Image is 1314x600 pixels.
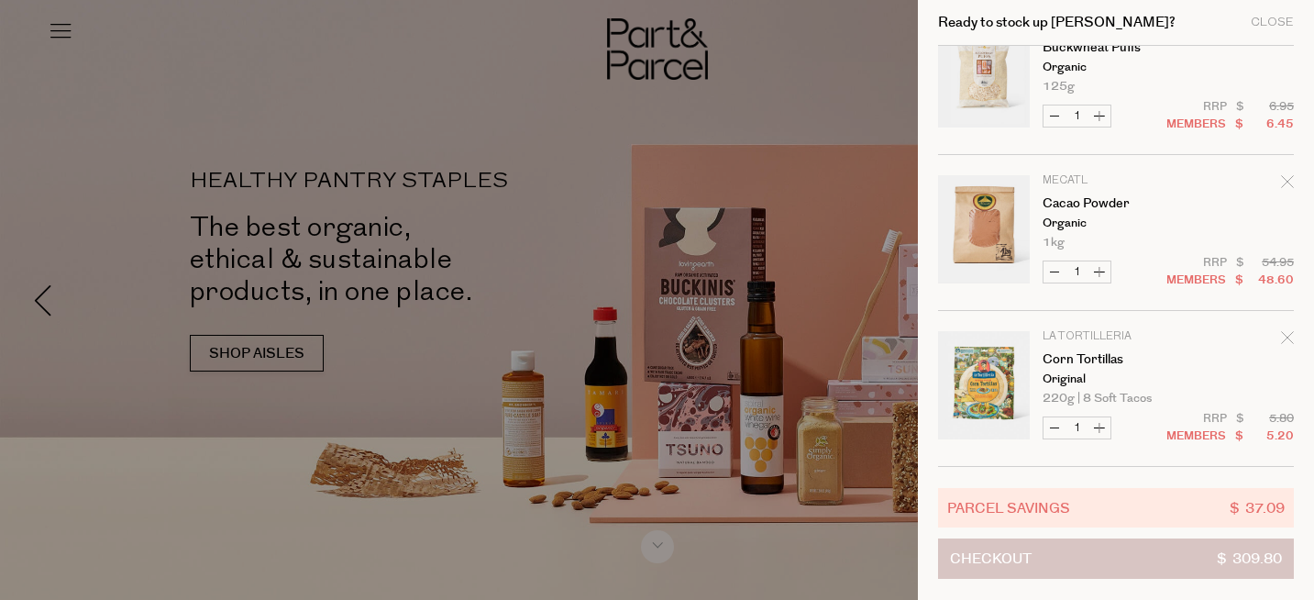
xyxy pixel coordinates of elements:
[1066,261,1088,283] input: QTY Cacao Powder
[938,539,1294,579] button: Checkout$ 309.80
[1066,417,1088,439] input: QTY Corn Tortillas
[1043,61,1185,73] p: Organic
[1043,197,1185,210] a: Cacao Powder
[1043,41,1185,54] a: Buckwheat Puffs
[1043,217,1185,229] p: Organic
[1066,106,1088,127] input: QTY Buckwheat Puffs
[1043,175,1185,186] p: Mecatl
[1281,172,1294,197] div: Remove Cacao Powder
[1217,539,1282,578] span: $ 309.80
[1043,331,1185,342] p: La Tortilleria
[1281,328,1294,353] div: Remove Corn Tortillas
[947,497,1070,518] span: Parcel Savings
[1251,17,1294,28] div: Close
[1043,237,1065,249] span: 1kg
[1230,497,1285,518] span: $ 37.09
[1043,373,1185,385] p: Original
[950,539,1032,578] span: Checkout
[1043,81,1075,93] span: 125g
[1043,353,1185,366] a: Corn Tortillas
[938,16,1176,29] h2: Ready to stock up [PERSON_NAME]?
[1043,393,1152,405] span: 220g | 8 Soft Tacos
